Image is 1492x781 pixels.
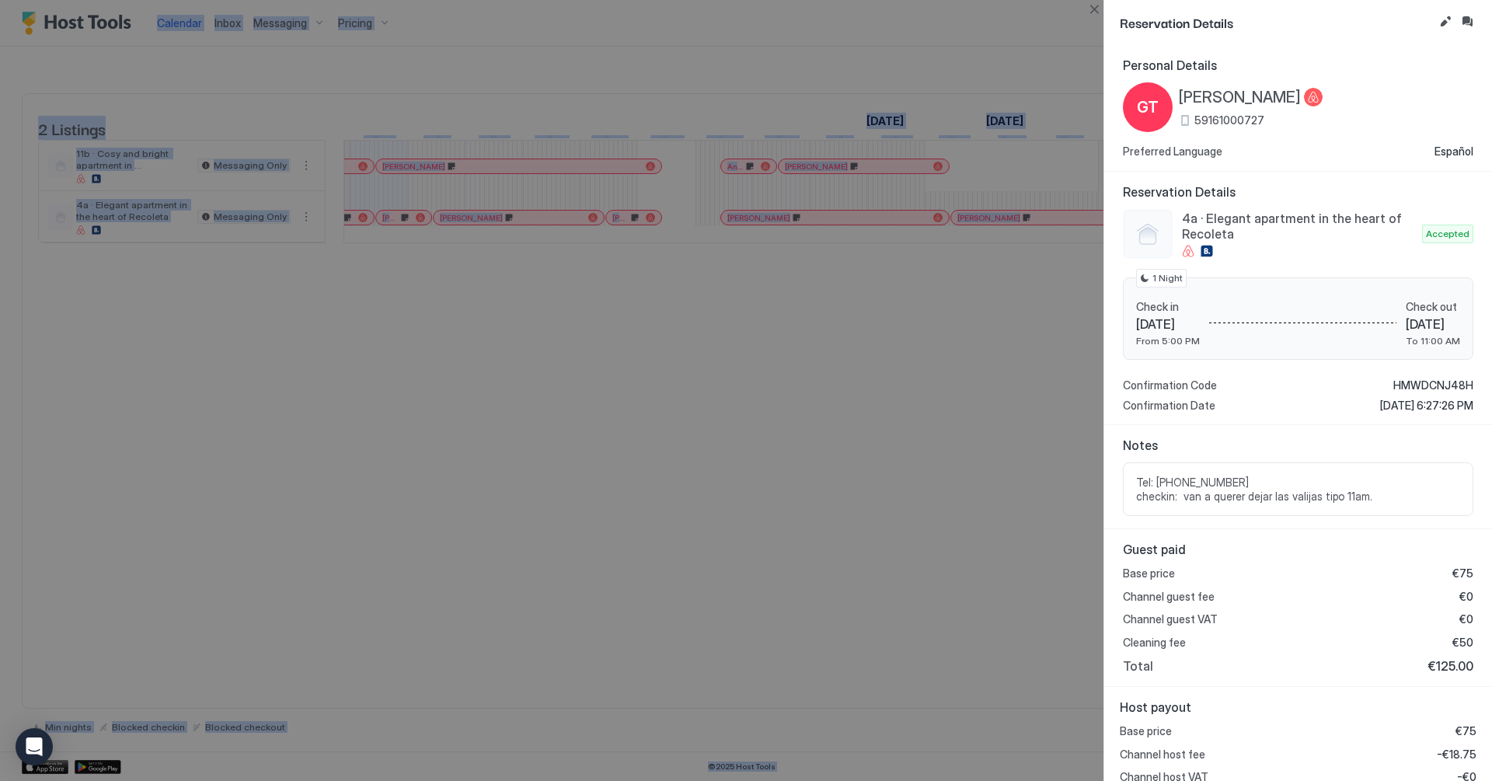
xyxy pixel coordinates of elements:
span: GT [1137,96,1159,119]
span: €50 [1452,636,1473,650]
span: Channel guest fee [1123,590,1215,604]
span: €125.00 [1428,658,1473,674]
span: Guest paid [1123,542,1473,557]
span: Channel guest VAT [1123,612,1218,626]
span: Channel host fee [1120,748,1205,762]
span: Confirmation Code [1123,378,1217,392]
span: Check in [1136,300,1200,314]
span: From 5:00 PM [1136,335,1200,347]
span: Base price [1120,724,1172,738]
span: Accepted [1426,227,1469,241]
span: Reservation Details [1123,184,1473,200]
span: Cleaning fee [1123,636,1186,650]
span: Total [1123,658,1153,674]
span: [PERSON_NAME] [1179,88,1301,107]
div: Open Intercom Messenger [16,728,53,765]
span: €0 [1459,612,1473,626]
span: €75 [1452,567,1473,581]
span: [DATE] [1406,316,1460,332]
span: Personal Details [1123,58,1473,73]
span: 59161000727 [1194,113,1264,127]
span: -€18.75 [1437,748,1476,762]
span: To 11:00 AM [1406,335,1460,347]
span: Check out [1406,300,1460,314]
span: Base price [1123,567,1175,581]
button: Edit reservation [1436,12,1455,31]
span: Tel: [PHONE_NUMBER] checkin: van a querer dejar las valijas tipo 11am. [1136,476,1460,503]
span: Confirmation Date [1123,399,1215,413]
span: [DATE] 6:27:26 PM [1380,399,1473,413]
button: Inbox [1458,12,1476,31]
span: Preferred Language [1123,145,1222,159]
span: Notes [1123,438,1473,453]
span: Host payout [1120,699,1476,715]
span: Reservation Details [1120,12,1433,32]
span: Español [1434,145,1473,159]
span: [DATE] [1136,316,1200,332]
span: HMWDCNJ48H [1393,378,1473,392]
span: €75 [1455,724,1476,738]
span: 1 Night [1152,271,1183,285]
span: 4a · Elegant apartment in the heart of Recoleta [1182,211,1416,242]
span: €0 [1459,590,1473,604]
